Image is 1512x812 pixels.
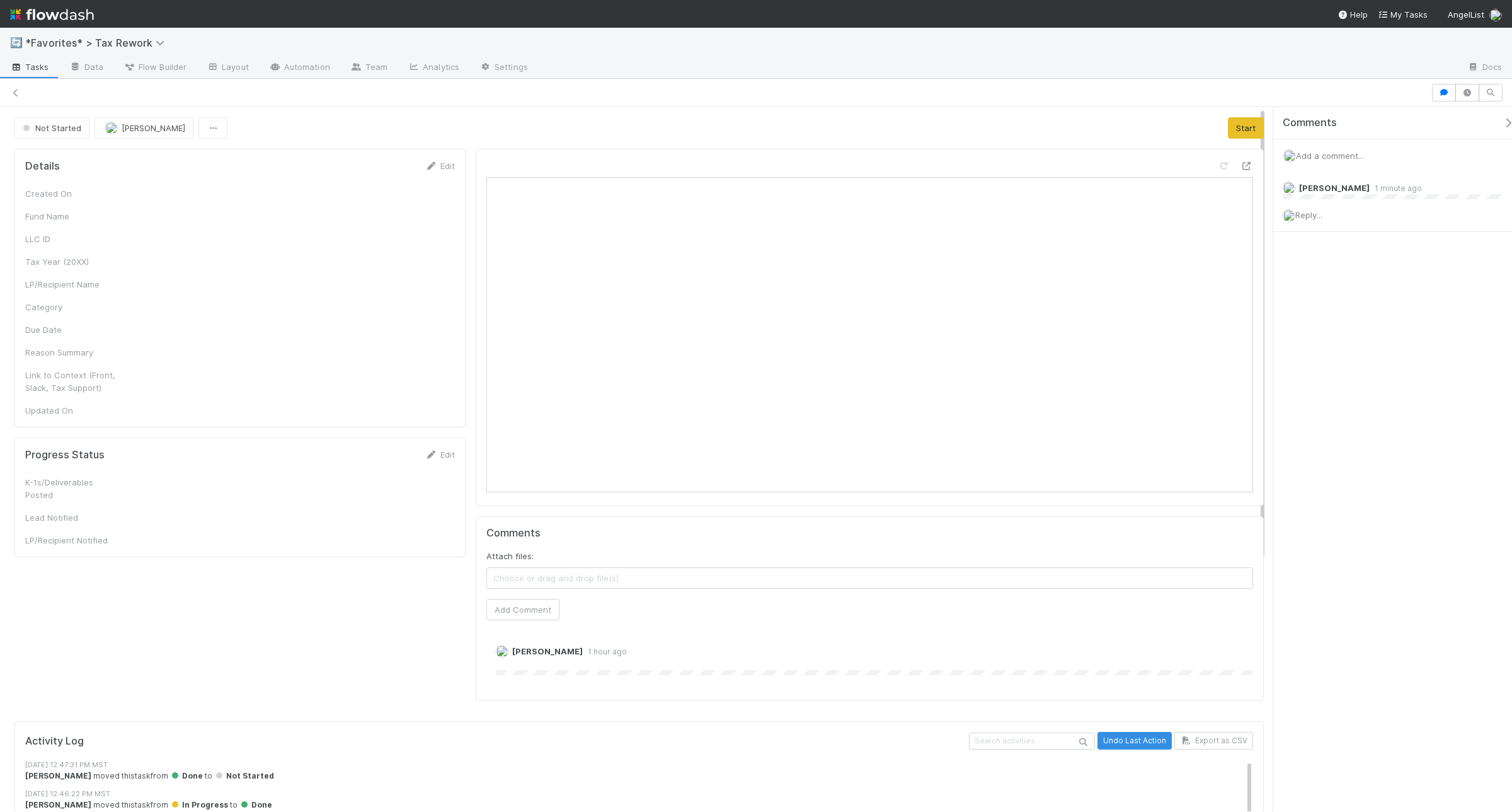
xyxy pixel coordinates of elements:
a: Docs [1457,58,1512,78]
span: Done [170,771,203,780]
span: Not Started [214,771,274,780]
div: Lead Notified [25,511,120,524]
span: Comments [1283,117,1337,129]
img: avatar_04ed6c9e-3b93-401c-8c3a-8fad1b1fc72c.png [1283,209,1295,222]
img: avatar_04ed6c9e-3b93-401c-8c3a-8fad1b1fc72c.png [1489,9,1502,21]
a: Settings [469,58,538,78]
label: Attach files: [486,550,534,562]
button: [PERSON_NAME] [94,117,193,139]
div: LLC ID [25,233,120,245]
strong: [PERSON_NAME] [25,771,91,780]
span: Reply... [1295,210,1322,220]
span: 🔄 [10,37,23,48]
a: Analytics [398,58,469,78]
span: Tasks [10,61,49,73]
div: [DATE] 12:47:31 PM MST [25,760,1265,770]
div: moved this task from to [25,770,1265,782]
div: Updated On [25,404,120,417]
span: Add a comment... [1296,151,1364,161]
h5: Activity Log [25,735,966,748]
a: My Tasks [1378,8,1428,21]
h5: Comments [486,527,1253,540]
img: avatar_711f55b7-5a46-40da-996f-bc93b6b86381.png [105,122,118,134]
div: K-1s/Deliverables Posted [25,476,120,501]
span: Not Started [20,123,81,133]
span: *Favorites* > Tax Rework [25,37,171,49]
div: Fund Name [25,210,120,223]
h5: Details [25,160,60,173]
strong: [PERSON_NAME] [25,800,91,809]
span: [PERSON_NAME] [1299,183,1370,193]
img: avatar_04ed6c9e-3b93-401c-8c3a-8fad1b1fc72c.png [1283,182,1295,194]
span: Done [239,800,272,809]
input: Search activities... [969,733,1095,750]
div: Created On [25,187,120,200]
button: Undo Last Action [1097,732,1172,750]
button: Add Comment [486,599,559,620]
a: Automation [259,58,340,78]
span: AngelList [1448,9,1484,20]
span: In Progress [170,800,228,809]
a: Layout [197,58,259,78]
a: Data [59,58,113,78]
a: Edit [425,449,455,460]
div: LP/Recipient Notified [25,534,120,547]
span: Flow Builder [123,61,186,73]
a: Flow Builder [113,58,197,78]
span: 1 hour ago [583,647,627,656]
a: Edit [425,161,455,171]
img: avatar_04ed6c9e-3b93-401c-8c3a-8fad1b1fc72c.png [1283,149,1296,162]
span: Choose or drag and drop file(s) [487,568,1252,588]
div: Reason Summary [25,346,120,359]
img: avatar_04ed6c9e-3b93-401c-8c3a-8fad1b1fc72c.png [496,645,508,658]
button: Export as CSV [1174,732,1253,750]
div: moved this task from to [25,799,1265,811]
div: Link to Context (Front, Slack, Tax Support) [25,369,120,394]
img: logo-inverted-e16ddd16eac7371096b0.svg [10,4,94,25]
button: Not Started [14,117,89,139]
button: Start [1228,117,1264,139]
div: LP/Recipient Name [25,278,120,291]
span: [PERSON_NAME] [122,123,185,133]
span: 1 minute ago [1370,183,1422,193]
span: My Tasks [1378,9,1428,20]
h5: Progress Status [25,449,105,461]
div: [DATE] 12:46:22 PM MST [25,789,1265,799]
a: Team [340,58,398,78]
span: [PERSON_NAME] [512,646,583,656]
div: Category [25,301,120,313]
div: Help [1337,8,1368,21]
div: Tax Year (20XX) [25,255,120,268]
div: Due Date [25,323,120,336]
